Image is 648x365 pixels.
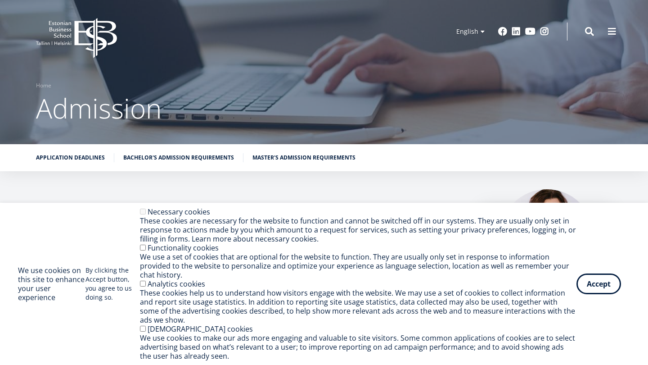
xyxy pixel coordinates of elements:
[498,27,507,36] a: Facebook
[85,266,140,302] p: By clicking the Accept button, you agree to us doing so.
[512,27,521,36] a: Linkedin
[148,207,210,217] label: Necessary cookies
[576,274,621,294] button: Accept
[140,288,576,324] div: These cookies help us to understand how visitors engage with the website. We may use a set of coo...
[140,252,576,279] div: We use a set of cookies that are optional for the website to function. They are usually only set ...
[540,27,549,36] a: Instagram
[36,90,162,127] span: Admission
[140,216,576,243] div: These cookies are necessary for the website to function and cannot be switched off in our systems...
[123,153,234,162] a: Bachelor's admission requirements
[36,81,51,90] a: Home
[525,27,535,36] a: Youtube
[18,266,85,302] h2: We use cookies on this site to enhance your user experience
[252,153,355,162] a: Master's admission requirements
[148,279,205,289] label: Analytics cookies
[148,243,219,253] label: Functionality cookies
[140,333,576,360] div: We use cookies to make our ads more engaging and valuable to site visitors. Some common applicati...
[148,324,253,334] label: [DEMOGRAPHIC_DATA] cookies
[499,189,594,284] img: liina reimann
[36,153,105,162] a: Application deadlines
